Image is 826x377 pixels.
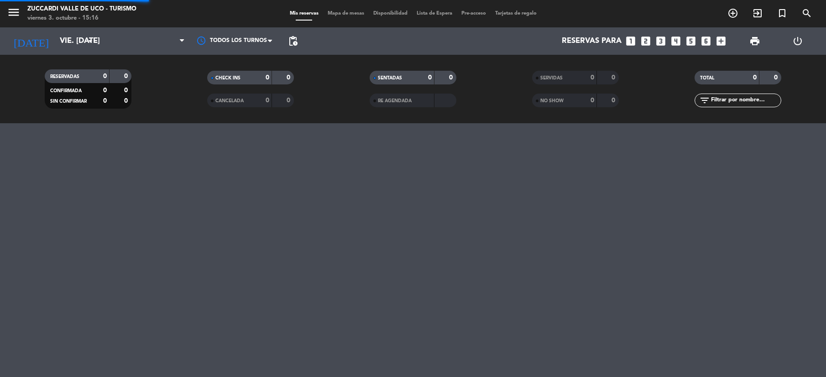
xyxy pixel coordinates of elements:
i: looks_4 [670,35,682,47]
strong: 0 [591,74,594,81]
strong: 0 [103,87,107,94]
input: Filtrar por nombre... [710,95,781,105]
i: looks_6 [700,35,712,47]
strong: 0 [266,97,269,104]
i: add_circle_outline [727,8,738,19]
strong: 0 [591,97,594,104]
button: menu [7,5,21,22]
strong: 0 [103,73,107,79]
i: search [801,8,812,19]
span: Reservas para [562,37,622,46]
i: exit_to_app [752,8,763,19]
div: Zuccardi Valle de Uco - Turismo [27,5,136,14]
div: LOG OUT [776,27,819,55]
i: looks_5 [685,35,697,47]
i: menu [7,5,21,19]
span: CHECK INS [215,76,240,80]
strong: 0 [124,98,130,104]
span: NO SHOW [540,99,564,103]
span: CANCELADA [215,99,244,103]
i: [DATE] [7,31,55,51]
i: turned_in_not [777,8,788,19]
span: TOTAL [700,76,714,80]
span: Mis reservas [285,11,323,16]
span: CONFIRMADA [50,89,82,93]
strong: 0 [103,98,107,104]
span: Tarjetas de regalo [491,11,541,16]
span: SENTADAS [378,76,402,80]
span: print [749,36,760,47]
strong: 0 [124,73,130,79]
span: SIN CONFIRMAR [50,99,87,104]
span: SERVIDAS [540,76,563,80]
i: looks_two [640,35,652,47]
span: Pre-acceso [457,11,491,16]
strong: 0 [287,97,292,104]
i: power_settings_new [792,36,803,47]
strong: 0 [753,74,757,81]
span: RE AGENDADA [378,99,412,103]
strong: 0 [124,87,130,94]
strong: 0 [612,97,617,104]
i: looks_one [625,35,637,47]
strong: 0 [612,74,617,81]
div: viernes 3. octubre - 15:16 [27,14,136,23]
strong: 0 [428,74,432,81]
i: filter_list [699,95,710,106]
strong: 0 [774,74,779,81]
strong: 0 [449,74,455,81]
span: Disponibilidad [369,11,412,16]
strong: 0 [287,74,292,81]
strong: 0 [266,74,269,81]
span: Lista de Espera [412,11,457,16]
span: Mapa de mesas [323,11,369,16]
i: arrow_drop_down [85,36,96,47]
span: RESERVADAS [50,74,79,79]
i: add_box [715,35,727,47]
i: looks_3 [655,35,667,47]
span: pending_actions [288,36,298,47]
